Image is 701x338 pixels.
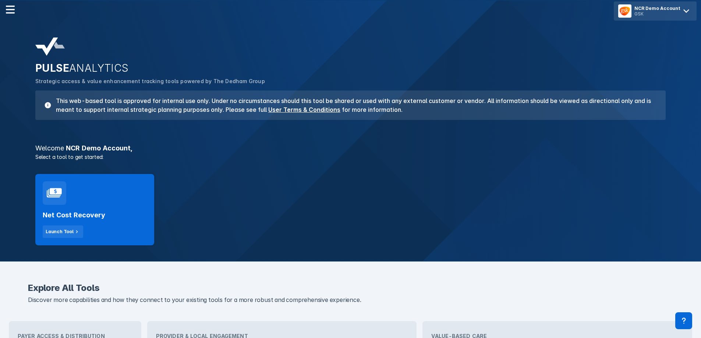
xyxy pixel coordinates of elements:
h2: Explore All Tools [28,284,673,292]
h2: Net Cost Recovery [43,211,105,220]
div: Launch Tool [46,228,74,235]
img: menu--horizontal.svg [6,5,15,14]
h3: This web-based tool is approved for internal use only. Under no circumstances should this tool be... [52,96,657,114]
p: Strategic access & value enhancement tracking tools powered by The Dedham Group [35,77,666,85]
a: User Terms & Conditions [268,106,340,113]
span: Welcome [35,144,64,152]
h2: PULSE [35,62,666,74]
img: menu button [620,6,630,16]
div: Contact Support [675,312,692,329]
h3: NCR Demo Account , [31,145,670,152]
div: GSK [634,11,680,17]
img: pulse-analytics-logo [35,38,65,56]
span: ANALYTICS [69,62,129,74]
p: Discover more capabilities and how they connect to your existing tools for a more robust and comp... [28,295,673,305]
div: NCR Demo Account [634,6,680,11]
p: Select a tool to get started: [31,153,670,161]
a: Net Cost RecoveryLaunch Tool [35,174,154,245]
button: Launch Tool [43,225,83,238]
